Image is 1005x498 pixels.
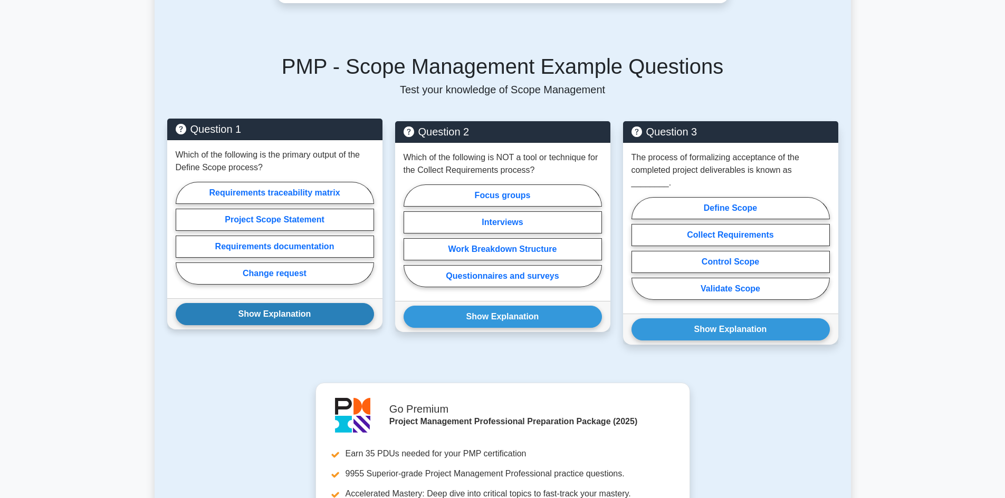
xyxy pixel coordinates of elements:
[176,182,374,204] label: Requirements traceability matrix
[404,125,602,138] h5: Question 2
[404,306,602,328] button: Show Explanation
[167,83,838,96] p: Test your knowledge of Scope Management
[176,123,374,135] h5: Question 1
[631,125,830,138] h5: Question 3
[631,318,830,340] button: Show Explanation
[631,251,830,273] label: Control Scope
[176,209,374,231] label: Project Scope Statement
[404,238,602,260] label: Work Breakdown Structure
[176,262,374,285] label: Change request
[631,197,830,219] label: Define Scope
[404,184,602,207] label: Focus groups
[176,149,374,174] p: Which of the following is the primary output of the Define Scope process?
[404,265,602,287] label: Questionnaires and surveys
[176,303,374,325] button: Show Explanation
[167,54,838,79] h5: PMP - Scope Management Example Questions
[176,236,374,258] label: Requirements documentation
[631,224,830,246] label: Collect Requirements
[631,151,830,189] p: The process of formalizing acceptance of the completed project deliverables is known as ________.
[404,211,602,233] label: Interviews
[631,278,830,300] label: Validate Scope
[404,151,602,177] p: Which of the following is NOT a tool or technique for the Collect Requirements process?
